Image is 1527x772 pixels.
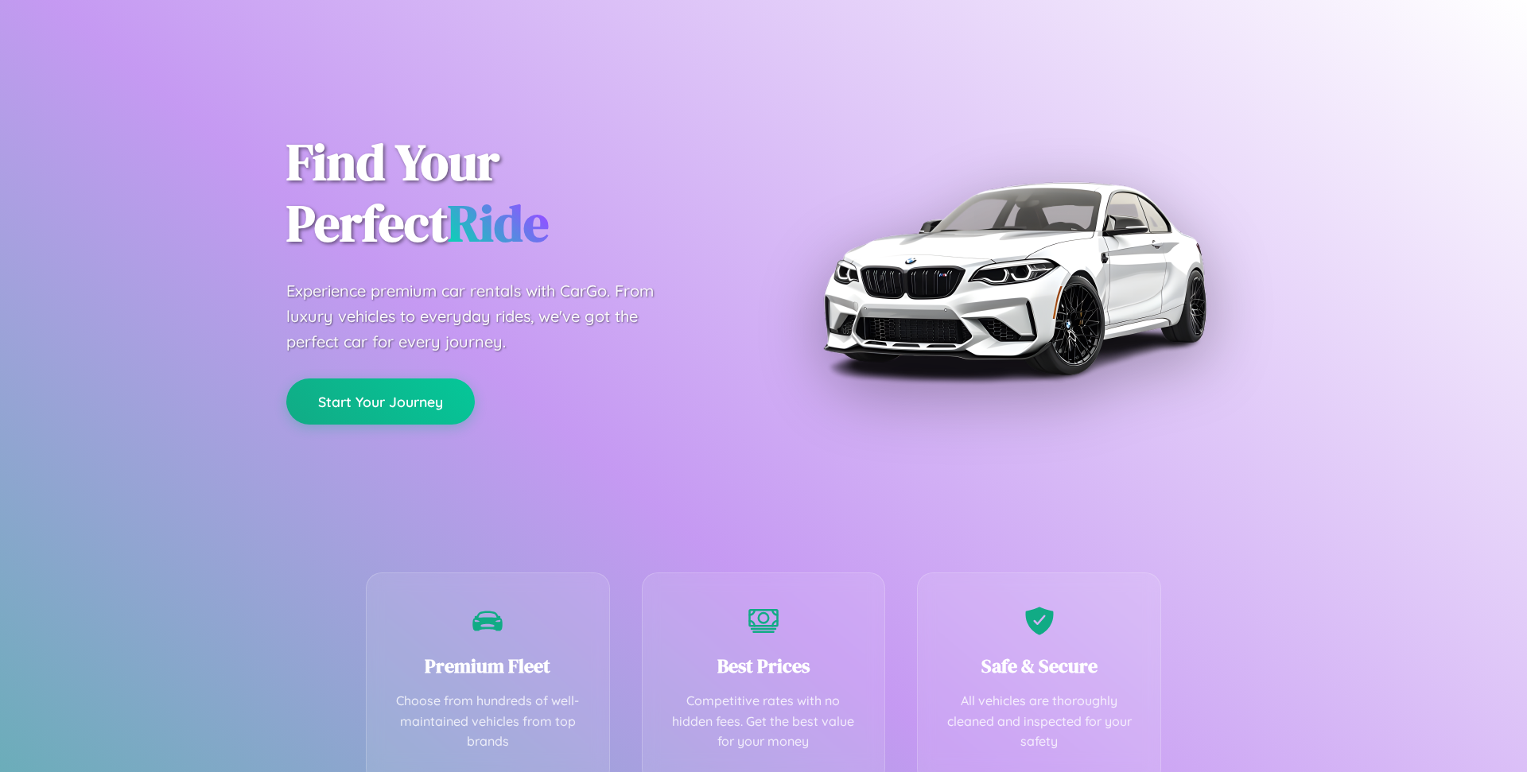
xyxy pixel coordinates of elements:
p: Competitive rates with no hidden fees. Get the best value for your money [666,691,861,752]
h3: Safe & Secure [942,653,1137,679]
p: Experience premium car rentals with CarGo. From luxury vehicles to everyday rides, we've got the ... [286,278,684,355]
p: All vehicles are thoroughly cleaned and inspected for your safety [942,691,1137,752]
button: Start Your Journey [286,378,475,425]
h3: Premium Fleet [390,653,585,679]
h3: Best Prices [666,653,861,679]
span: Ride [448,188,549,258]
img: Premium BMW car rental vehicle [815,80,1213,477]
h1: Find Your Perfect [286,132,740,254]
p: Choose from hundreds of well-maintained vehicles from top brands [390,691,585,752]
